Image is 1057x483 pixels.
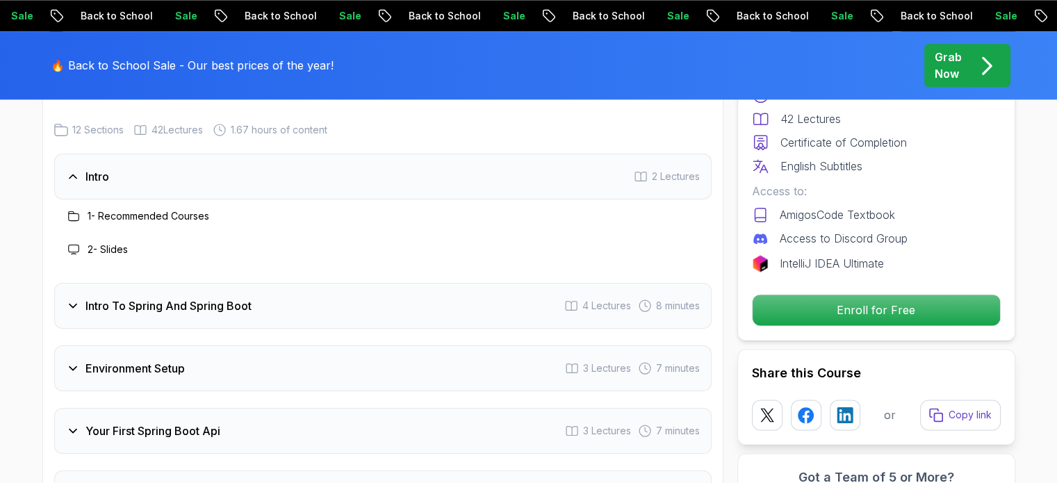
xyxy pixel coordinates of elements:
p: Sale [486,9,530,23]
p: Back to School [883,9,978,23]
p: Sale [158,9,202,23]
p: Sale [814,9,858,23]
button: Your First Spring Boot Api3 Lectures 7 minutes [54,408,712,454]
h3: Intro To Spring And Spring Boot [85,297,252,314]
h3: 2 - Slides [88,243,128,256]
button: Enroll for Free [752,294,1001,326]
p: Back to School [391,9,486,23]
span: 3 Lectures [583,361,631,375]
p: or [884,407,896,423]
span: 1.67 hours of content [231,123,327,137]
span: 42 Lectures [151,123,203,137]
h2: Share this Course [752,363,1001,383]
span: 8 minutes [656,299,700,313]
span: 7 minutes [656,424,700,438]
p: Back to School [63,9,158,23]
p: Grab Now [935,49,962,82]
img: jetbrains logo [752,255,769,272]
button: Intro To Spring And Spring Boot4 Lectures 8 minutes [54,283,712,329]
p: Access to Discord Group [780,230,908,247]
p: English Subtitles [780,158,862,174]
p: Access to: [752,183,1001,199]
p: Back to School [227,9,322,23]
h3: Environment Setup [85,360,185,377]
p: Back to School [555,9,650,23]
p: Sale [322,9,366,23]
p: 42 Lectures [780,110,841,127]
p: IntelliJ IDEA Ultimate [780,255,884,272]
p: Sale [650,9,694,23]
button: Copy link [920,400,1001,430]
span: 7 minutes [656,361,700,375]
p: Back to School [719,9,814,23]
p: Copy link [949,408,992,422]
span: 12 Sections [72,123,124,137]
h3: 1 - Recommended Courses [88,209,209,223]
p: Enroll for Free [753,295,1000,325]
p: Sale [978,9,1022,23]
p: AmigosCode Textbook [780,206,895,223]
h3: Your First Spring Boot Api [85,423,220,439]
span: 4 Lectures [582,299,631,313]
span: 3 Lectures [583,424,631,438]
span: 2 Lectures [652,170,700,183]
button: Environment Setup3 Lectures 7 minutes [54,345,712,391]
p: Certificate of Completion [780,134,907,151]
p: 🔥 Back to School Sale - Our best prices of the year! [51,57,334,74]
button: Intro2 Lectures [54,154,712,199]
h3: Intro [85,168,109,185]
